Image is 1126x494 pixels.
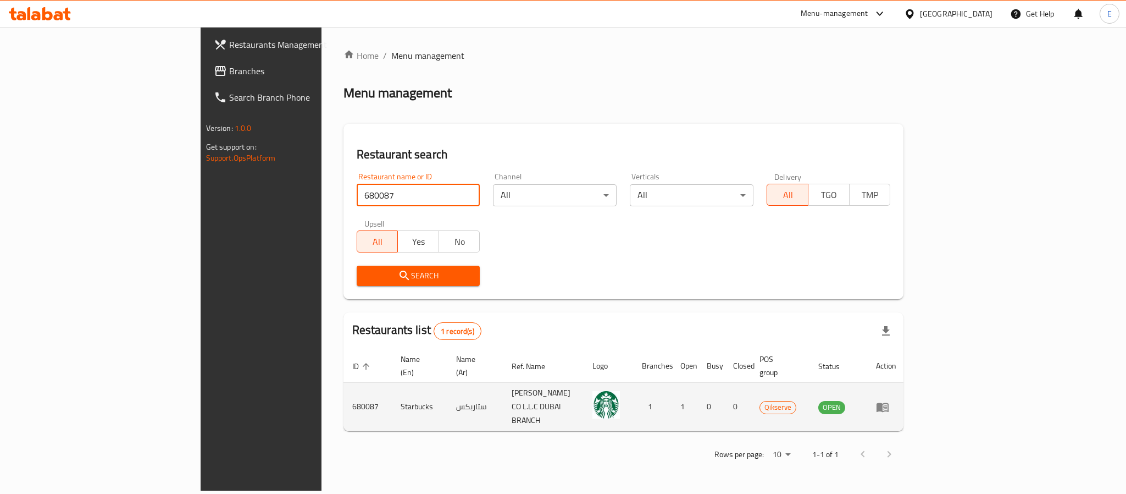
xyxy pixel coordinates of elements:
span: Name (Ar) [456,353,490,379]
span: Version: [206,121,233,135]
span: Branches [229,64,380,78]
button: No [439,230,480,253]
button: TMP [849,184,891,206]
span: All [362,234,394,250]
span: Name (En) [401,353,434,379]
span: Get support on: [206,140,257,154]
button: All [357,230,398,253]
td: ستاربكس [447,383,503,431]
nav: breadcrumb [343,49,904,62]
a: Branches [205,58,389,84]
span: Search Branch Phone [229,91,380,104]
h2: Restaurants list [352,322,481,340]
div: Rows per page: [768,447,795,463]
th: Branches [633,349,672,383]
span: TMP [854,187,886,203]
span: Restaurants Management [229,38,380,51]
button: TGO [808,184,850,206]
span: Menu management [391,49,464,62]
span: POS group [759,353,796,379]
span: No [443,234,476,250]
td: 1 [672,383,698,431]
td: [PERSON_NAME] CO L.L.C DUBAI BRANCH [503,383,584,431]
div: Total records count [434,322,481,340]
span: Yes [402,234,435,250]
div: All [630,184,753,206]
td: Starbucks [392,383,447,431]
h2: Restaurant search [357,146,891,163]
div: Menu-management [801,7,868,20]
span: All [772,187,804,203]
span: 1 record(s) [434,326,481,337]
span: ID [352,360,373,373]
h2: Menu management [343,84,452,102]
table: enhanced table [343,349,905,431]
p: Rows per page: [714,448,764,462]
div: All [493,184,617,206]
button: Yes [397,230,439,253]
td: 1 [633,383,672,431]
div: Export file [873,318,899,344]
img: Starbucks [592,391,620,419]
button: All [767,184,808,206]
span: Status [818,360,854,373]
label: Upsell [364,219,385,227]
a: Support.OpsPlatform [206,151,276,165]
a: Search Branch Phone [205,84,389,111]
span: OPEN [818,401,845,414]
th: Closed [724,349,751,383]
span: 1.0.0 [235,121,252,135]
div: [GEOGRAPHIC_DATA] [920,8,992,20]
a: Restaurants Management [205,31,389,58]
th: Open [672,349,698,383]
th: Logo [584,349,633,383]
span: Search [365,269,472,283]
th: Action [867,349,905,383]
span: TGO [813,187,845,203]
td: 0 [698,383,724,431]
label: Delivery [774,173,802,180]
button: Search [357,266,480,286]
span: Ref. Name [512,360,559,373]
input: Search for restaurant name or ID.. [357,184,480,206]
th: Busy [698,349,724,383]
div: OPEN [818,401,845,414]
span: Qikserve [760,401,796,414]
span: E [1107,8,1112,20]
td: 0 [724,383,751,431]
p: 1-1 of 1 [812,448,839,462]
